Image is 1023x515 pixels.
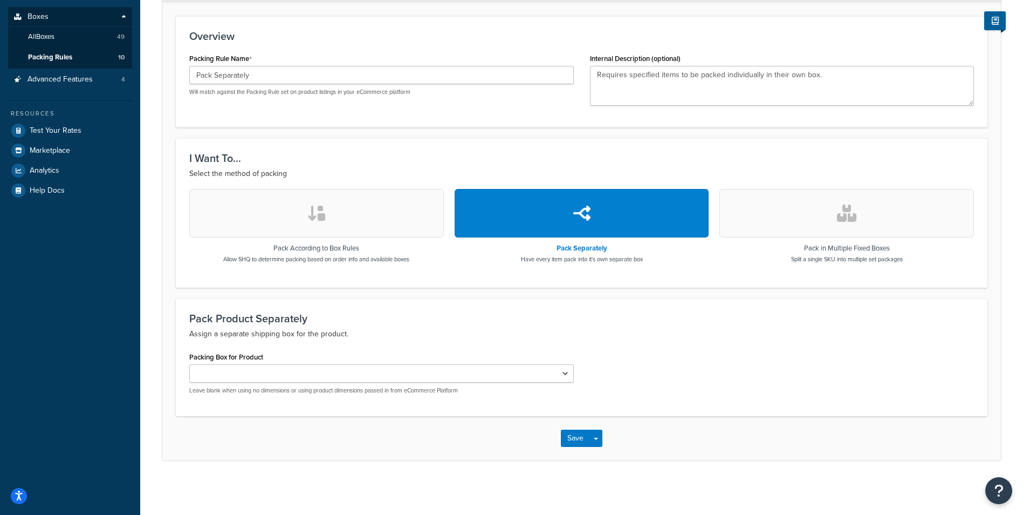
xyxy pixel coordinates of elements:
[791,245,903,252] h3: Pack in Multiple Fixed Boxes
[8,70,132,90] a: Advanced Features4
[30,186,65,195] span: Help Docs
[189,30,974,42] h3: Overview
[521,245,643,252] h3: Pack Separately
[8,141,132,160] a: Marketplace
[8,161,132,180] a: Analytics
[189,313,974,324] h3: Pack Product Separately
[8,181,132,200] a: Help Docs
[189,55,252,63] label: Packing Rule Name
[121,75,125,84] span: 4
[28,75,93,84] span: Advanced Features
[521,255,643,263] p: Have every item pack into it's own separate box
[8,70,132,90] li: Advanced Features
[30,146,70,155] span: Marketplace
[223,245,409,252] h3: Pack According to Box Rules
[117,32,125,42] span: 49
[8,48,132,67] li: Packing Rules
[28,32,54,42] span: All Boxes
[984,11,1006,30] button: Show Help Docs
[30,126,81,135] span: Test Your Rates
[28,53,72,62] span: Packing Rules
[590,55,681,63] label: Internal Description (optional)
[223,255,409,263] p: Allow SHQ to determine packing based on order info and available boxes
[30,166,59,175] span: Analytics
[8,27,132,47] a: AllBoxes49
[561,430,590,447] button: Save
[8,48,132,67] a: Packing Rules10
[189,152,974,164] h3: I Want To...
[189,88,574,96] p: Will match against the Packing Rule set on product listings in your eCommerce platform
[28,12,49,22] span: Boxes
[189,167,974,180] p: Select the method of packing
[189,353,263,361] label: Packing Box for Product
[189,387,574,395] p: Leave blank when using no dimensions or using product dimensions passed in from eCommerce Platform
[791,255,903,263] p: Split a single SKU into multiple set packages
[118,53,125,62] span: 10
[189,328,974,341] p: Assign a separate shipping box for the product.
[8,7,132,69] li: Boxes
[590,66,974,106] textarea: Requires specified items to be packed individually in their own box.
[8,121,132,140] a: Test Your Rates
[8,7,132,27] a: Boxes
[8,109,132,118] div: Resources
[985,477,1012,504] button: Open Resource Center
